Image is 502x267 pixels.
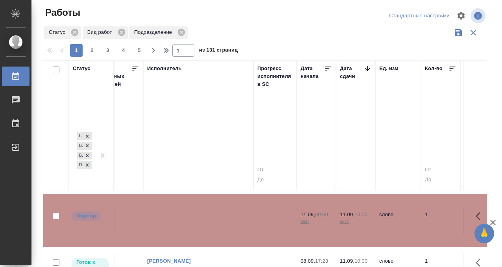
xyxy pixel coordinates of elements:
[199,45,238,57] span: из 131 страниц
[478,225,491,242] span: 🙏
[73,65,90,72] div: Статус
[117,44,130,57] button: 4
[301,258,315,264] p: 08.09,
[460,207,500,234] td: 0
[77,142,83,150] div: В работе
[133,46,146,54] span: 5
[102,44,114,57] button: 3
[129,26,188,39] div: Подразделение
[76,141,92,151] div: Готов к работе, В работе, В ожидании, Подбор
[87,28,115,36] p: Вид работ
[76,160,92,170] div: Готов к работе, В работе, В ожидании, Подбор
[257,175,293,185] input: До
[77,132,83,140] div: Готов к работе
[471,207,490,226] button: Здесь прячутся важные кнопки
[421,207,460,234] td: 1
[43,6,80,19] span: Работы
[340,65,364,80] div: Дата сдачи
[76,131,92,141] div: Готов к работе, В работе, В ожидании, Подбор
[425,175,456,185] input: До
[340,258,354,264] p: 11.09,
[117,46,130,54] span: 4
[375,207,421,234] td: слово
[301,219,332,226] p: 2025
[301,211,315,217] p: 11.09,
[387,10,452,22] div: split button
[147,65,182,72] div: Исполнитель
[301,65,324,80] div: Дата начала
[44,26,81,39] div: Статус
[452,6,471,25] span: Настроить таблицу
[71,211,110,221] div: Можно подбирать исполнителей
[77,161,83,169] div: Подбор
[49,28,68,36] p: Статус
[354,258,367,264] p: 10:00
[76,212,96,220] p: Подбор
[134,28,175,36] p: Подразделение
[451,25,466,40] button: Сохранить фильтры
[102,46,114,54] span: 3
[133,44,146,57] button: 5
[147,258,191,264] a: [PERSON_NAME]
[83,26,128,39] div: Вид работ
[466,25,481,40] button: Сбросить фильтры
[379,65,399,72] div: Ед. изм
[77,152,83,160] div: В ожидании
[86,44,98,57] button: 2
[340,211,354,217] p: 11.09,
[76,151,92,161] div: Готов к работе, В работе, В ожидании, Подбор
[471,8,487,23] span: Посмотреть информацию
[257,65,293,88] div: Прогресс исполнителя в SC
[315,258,328,264] p: 17:23
[354,211,367,217] p: 10:00
[425,165,456,175] input: От
[425,65,443,72] div: Кол-во
[315,211,328,217] p: 09:00
[474,224,494,243] button: 🙏
[257,165,293,175] input: От
[340,219,371,226] p: 2025
[86,46,98,54] span: 2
